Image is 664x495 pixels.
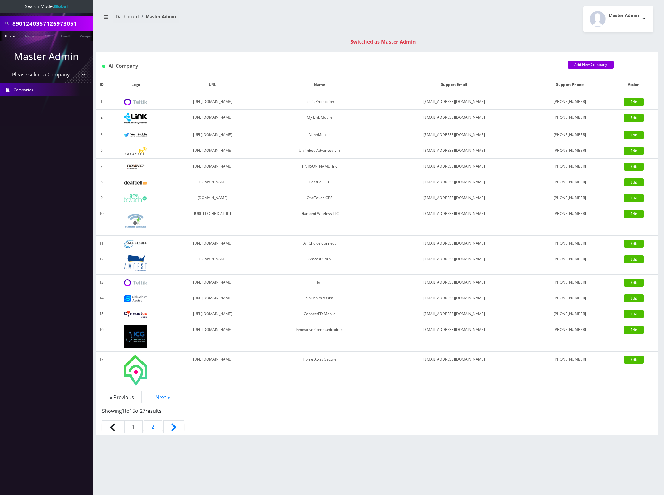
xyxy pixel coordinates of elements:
[96,159,107,174] td: 7
[624,194,644,202] a: Edit
[124,113,147,124] img: My Link Mobile
[378,110,530,127] td: [EMAIL_ADDRESS][DOMAIN_NAME]
[530,206,610,236] td: [PHONE_NUMBER]
[124,325,147,348] img: Innovative Communications
[164,143,261,159] td: [URL][DOMAIN_NAME]
[378,306,530,322] td: [EMAIL_ADDRESS][DOMAIN_NAME]
[261,251,378,275] td: Amcest Corp
[124,420,143,433] span: 1
[164,306,261,322] td: [URL][DOMAIN_NAME]
[530,322,610,352] td: [PHONE_NUMBER]
[530,174,610,190] td: [PHONE_NUMBER]
[624,356,644,364] a: Edit
[530,306,610,322] td: [PHONE_NUMBER]
[378,190,530,206] td: [EMAIL_ADDRESS][DOMAIN_NAME]
[261,275,378,290] td: IoT
[102,420,124,433] span: &laquo; Previous
[96,394,658,435] nav: Page navigation example
[261,94,378,110] td: Teltik Production
[261,206,378,236] td: Diamond Wireless LLC
[530,76,610,94] th: Support Phone
[261,236,378,251] td: All Choice Connect
[96,236,107,251] td: 11
[130,408,135,414] span: 15
[164,275,261,290] td: [URL][DOMAIN_NAME]
[102,391,142,403] span: « Previous
[378,174,530,190] td: [EMAIL_ADDRESS][DOMAIN_NAME]
[261,306,378,322] td: ConnectED Mobile
[96,290,107,306] td: 14
[164,159,261,174] td: [URL][DOMAIN_NAME]
[378,127,530,143] td: [EMAIL_ADDRESS][DOMAIN_NAME]
[96,275,107,290] td: 13
[164,76,261,94] th: URL
[378,236,530,251] td: [EMAIL_ADDRESS][DOMAIN_NAME]
[96,127,107,143] td: 3
[42,31,54,41] a: SIM
[583,6,653,32] button: Master Admin
[124,295,147,302] img: Shluchim Assist
[378,76,530,94] th: Support Email
[530,190,610,206] td: [PHONE_NUMBER]
[116,14,139,19] a: Dashboard
[96,76,107,94] th: ID
[102,401,652,415] p: Showing to of results
[378,206,530,236] td: [EMAIL_ADDRESS][DOMAIN_NAME]
[609,13,639,18] h2: Master Admin
[122,408,125,414] span: 1
[530,143,610,159] td: [PHONE_NUMBER]
[378,143,530,159] td: [EMAIL_ADDRESS][DOMAIN_NAME]
[624,310,644,318] a: Edit
[102,38,664,45] div: Switched as Master Admin
[124,311,147,318] img: ConnectED Mobile
[530,352,610,389] td: [PHONE_NUMBER]
[124,147,147,155] img: Unlimited Advanced LTE
[164,251,261,275] td: [DOMAIN_NAME]
[96,190,107,206] td: 9
[624,326,644,334] a: Edit
[530,110,610,127] td: [PHONE_NUMBER]
[530,127,610,143] td: [PHONE_NUMBER]
[124,254,147,271] img: Amcest Corp
[624,114,644,122] a: Edit
[530,290,610,306] td: [PHONE_NUMBER]
[530,275,610,290] td: [PHONE_NUMBER]
[164,110,261,127] td: [URL][DOMAIN_NAME]
[144,420,162,433] a: Go to page 2
[624,279,644,287] a: Edit
[164,290,261,306] td: [URL][DOMAIN_NAME]
[96,251,107,275] td: 12
[54,3,68,9] strong: Global
[624,294,644,302] a: Edit
[124,355,147,386] img: Home Away Secure
[624,255,644,263] a: Edit
[261,352,378,389] td: Home Away Secure
[164,322,261,352] td: [URL][DOMAIN_NAME]
[124,99,147,106] img: Teltik Production
[624,98,644,106] a: Edit
[96,174,107,190] td: 8
[14,87,33,92] span: Companies
[164,206,261,236] td: [URL][TECHNICAL_ID]
[624,163,644,171] a: Edit
[124,240,147,248] img: All Choice Connect
[12,18,91,29] input: Search All Companies
[624,240,644,248] a: Edit
[164,174,261,190] td: [DOMAIN_NAME]
[2,31,18,41] a: Phone
[261,127,378,143] td: VennMobile
[96,306,107,322] td: 15
[610,76,658,94] th: Action
[261,190,378,206] td: OneTouch GPS
[96,206,107,236] td: 10
[139,13,176,20] li: Master Admin
[124,209,147,232] img: Diamond Wireless LLC
[261,174,378,190] td: DeafCell LLC
[261,159,378,174] td: [PERSON_NAME] Inc
[96,352,107,389] td: 17
[96,143,107,159] td: 6
[102,394,652,435] nav: Pagination Navigation
[96,322,107,352] td: 16
[378,352,530,389] td: [EMAIL_ADDRESS][DOMAIN_NAME]
[261,76,378,94] th: Name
